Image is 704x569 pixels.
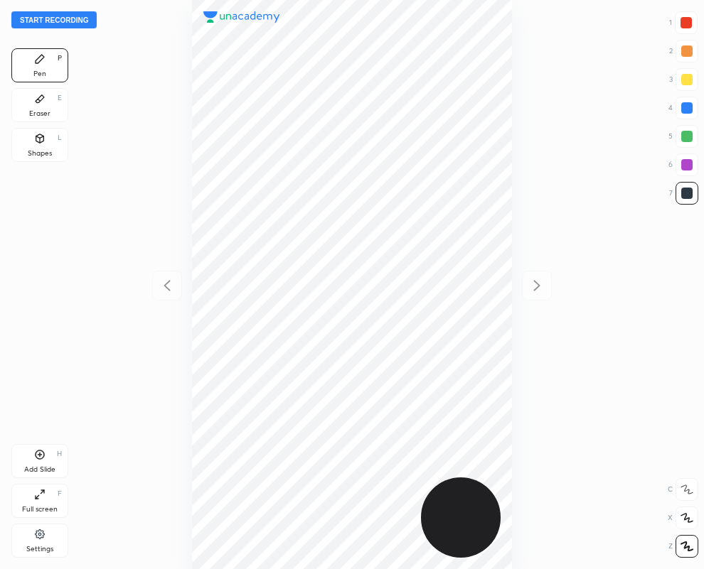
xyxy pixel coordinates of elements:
[57,450,62,457] div: H
[668,478,698,501] div: C
[58,490,62,497] div: F
[668,153,698,176] div: 6
[24,466,55,473] div: Add Slide
[22,506,58,513] div: Full screen
[58,134,62,141] div: L
[668,97,698,119] div: 4
[669,182,698,205] div: 7
[668,506,698,529] div: X
[668,535,698,558] div: Z
[33,70,46,77] div: Pen
[668,125,698,148] div: 5
[58,55,62,62] div: P
[11,11,97,28] button: Start recording
[26,546,53,553] div: Settings
[29,110,50,117] div: Eraser
[203,11,280,23] img: logo.38c385cc.svg
[669,11,698,34] div: 1
[28,150,52,157] div: Shapes
[669,40,698,63] div: 2
[669,68,698,91] div: 3
[58,94,62,102] div: E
